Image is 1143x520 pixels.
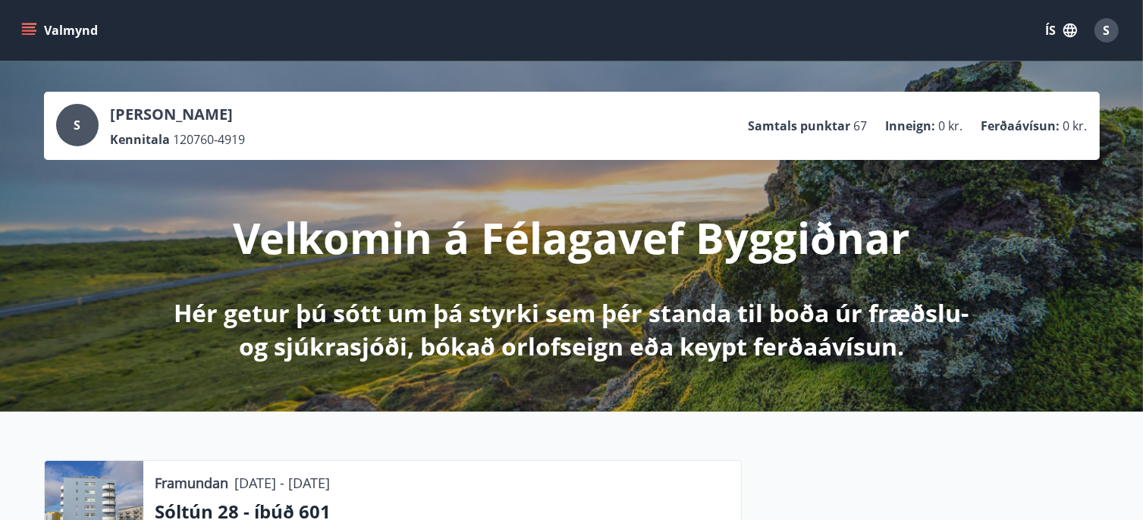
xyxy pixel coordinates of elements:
p: Kennitala [111,131,171,148]
span: 67 [854,117,868,134]
p: Velkomin á Félagavef Byggiðnar [234,208,910,266]
p: [DATE] - [DATE] [235,473,331,493]
button: ÍS [1037,17,1085,44]
p: Samtals punktar [749,117,851,134]
span: S [74,117,80,133]
span: S [1104,22,1110,39]
span: 0 kr. [1063,117,1088,134]
p: Inneign : [886,117,936,134]
p: Ferðaávísun : [981,117,1060,134]
button: S [1088,12,1125,49]
span: 0 kr. [939,117,963,134]
p: Framundan [155,473,229,493]
span: 120760-4919 [174,131,246,148]
p: [PERSON_NAME] [111,104,246,125]
p: Hér getur þú sótt um þá styrki sem þér standa til boða úr fræðslu- og sjúkrasjóði, bókað orlofsei... [171,296,972,363]
button: menu [18,17,104,44]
